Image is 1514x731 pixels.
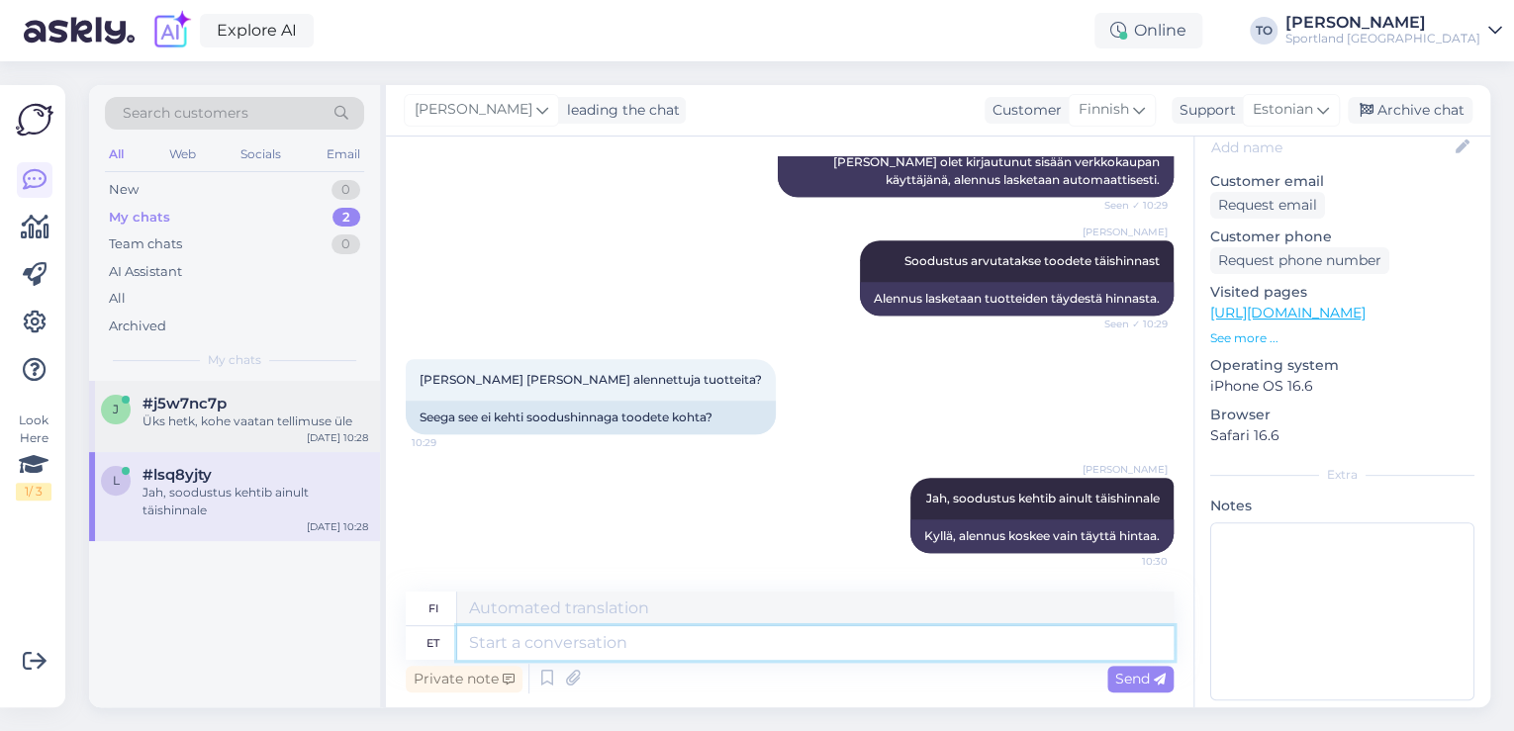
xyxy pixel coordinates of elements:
span: [PERSON_NAME] [PERSON_NAME] alennettuja tuotteita? [420,372,762,387]
input: Add name [1211,137,1452,158]
div: 1 / 3 [16,483,51,501]
a: Explore AI [200,14,314,47]
a: [PERSON_NAME]Sportland [GEOGRAPHIC_DATA] [1285,15,1502,46]
p: See more ... [1210,329,1474,347]
span: Jah, soodustus kehtib ainult täishinnale [926,491,1160,505]
span: l [113,473,120,488]
div: Kyllä, alennus koskee vain täyttä hintaa. [910,519,1174,553]
div: Request email [1210,192,1325,219]
div: Sportland [GEOGRAPHIC_DATA] [1285,31,1480,46]
div: 0 [331,180,360,200]
span: j [113,402,119,416]
div: [DATE] 10:28 [307,430,368,445]
div: Online [1094,13,1202,48]
p: Safari 16.6 [1210,425,1474,446]
div: Socials [237,141,285,167]
span: Search customers [123,103,248,124]
img: Askly Logo [16,101,53,138]
img: explore-ai [150,10,192,51]
div: Jah, soodustus kehtib ainult täishinnale [142,484,368,519]
p: iPhone OS 16.6 [1210,376,1474,397]
span: Send [1115,670,1166,687]
div: 0 [331,234,360,254]
p: Visited pages [1210,282,1474,303]
span: [PERSON_NAME] [1083,462,1168,477]
div: Support [1172,100,1236,121]
div: All [109,289,126,309]
div: Seega see ei kehti soodushinnaga toodete kohta? [406,401,776,434]
p: Browser [1210,405,1474,425]
p: Customer email [1210,171,1474,192]
p: Customer phone [1210,227,1474,247]
a: [URL][DOMAIN_NAME] [1210,304,1366,321]
span: Soodustus arvutatakse toodete täishinnast [904,253,1160,268]
span: 10:30 [1093,554,1168,569]
div: [DATE] 10:28 [307,519,368,534]
div: My chats [109,208,170,228]
span: [PERSON_NAME] [415,99,532,121]
span: Finnish [1079,99,1129,121]
div: Customer [985,100,1062,121]
span: Estonian [1253,99,1313,121]
div: Team chats [109,234,182,254]
div: Archived [109,317,166,336]
span: My chats [208,351,261,369]
span: #lsq8yjty [142,466,212,484]
div: Archive chat [1348,97,1472,124]
span: #j5w7nc7p [142,395,227,412]
span: 10:29 [412,435,486,450]
div: fi [428,592,438,625]
div: [PERSON_NAME] [1285,15,1480,31]
div: Alennus lasketaan tuotteiden täydestä hinnasta. [860,282,1174,316]
div: Web [165,141,200,167]
div: Extra [1210,466,1474,484]
div: Email [323,141,364,167]
div: Request phone number [1210,247,1389,274]
div: TO [1250,17,1277,45]
div: 2 [332,208,360,228]
span: Seen ✓ 10:29 [1093,198,1168,213]
div: Look Here [16,411,51,501]
div: et [426,626,439,660]
p: Notes [1210,496,1474,516]
span: Seen ✓ 10:29 [1093,317,1168,331]
div: New [109,180,139,200]
div: leading the chat [559,100,680,121]
p: Operating system [1210,355,1474,376]
div: All [105,141,128,167]
div: [PERSON_NAME] olet kirjautunut sisään verkkokaupan käyttäjänä, alennus lasketaan automaattisesti. [778,145,1174,197]
span: [PERSON_NAME] [1083,225,1168,239]
div: Üks hetk, kohe vaatan tellimuse üle [142,412,368,430]
div: Private note [406,666,522,692]
div: AI Assistant [109,262,182,282]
